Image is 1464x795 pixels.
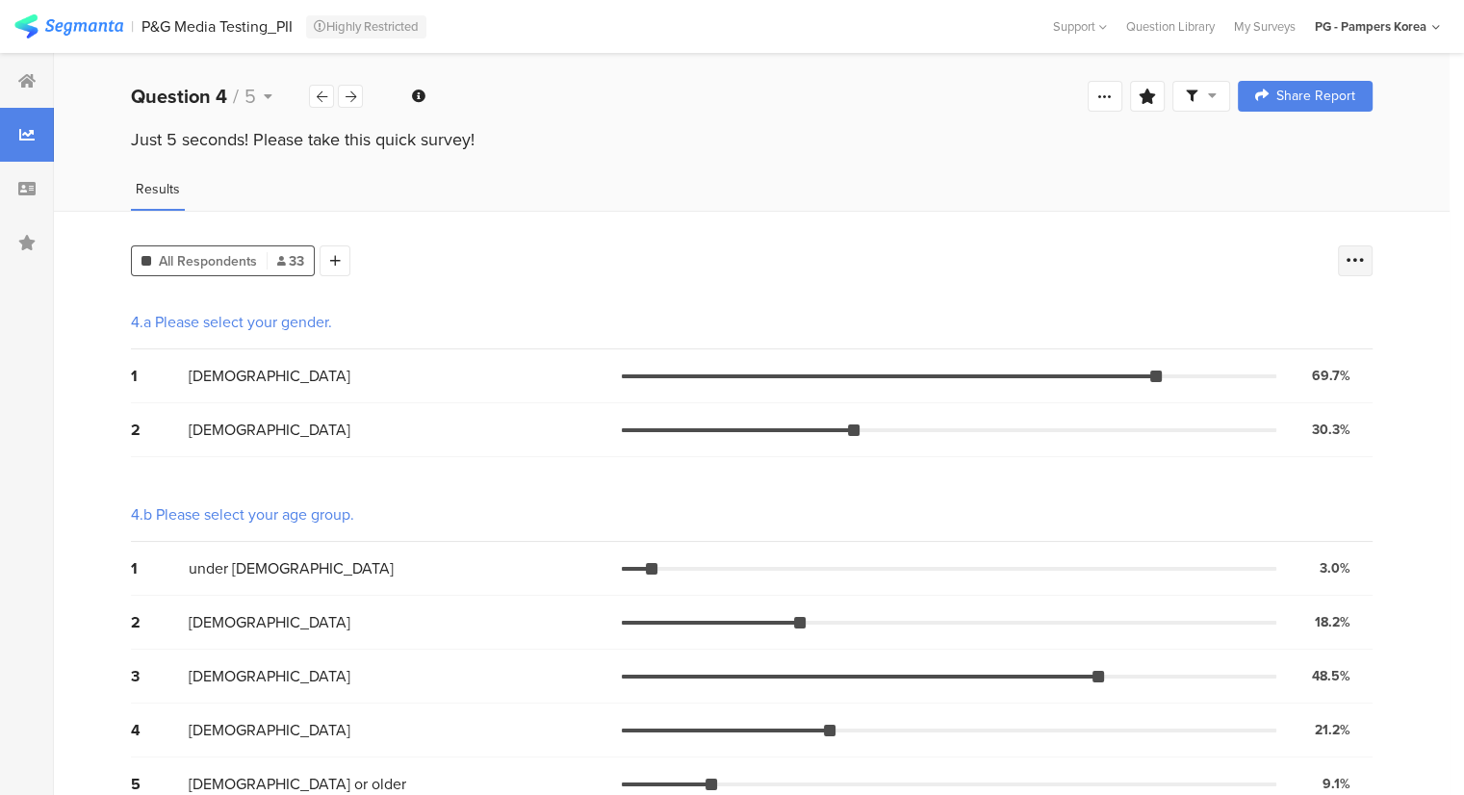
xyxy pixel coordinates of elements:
[1315,612,1350,632] div: 18.2%
[189,611,350,633] font: [DEMOGRAPHIC_DATA]
[244,82,256,111] span: 5
[1315,17,1426,36] div: PG - Pampers Korea
[1224,17,1305,36] a: My Surveys
[131,82,227,111] b: Question 4
[131,773,141,795] font: 5
[131,503,354,526] font: 4.b Please select your age group.
[189,665,350,687] font: [DEMOGRAPHIC_DATA]
[189,557,394,579] font: under [DEMOGRAPHIC_DATA]
[1053,12,1107,41] div: Support
[1312,366,1350,386] div: 69.7%
[1117,17,1224,36] a: Question Library
[189,365,350,387] font: [DEMOGRAPHIC_DATA]
[189,419,350,441] font: [DEMOGRAPHIC_DATA]
[131,365,189,387] div: 1
[233,82,239,111] span: /
[131,419,189,441] div: 2
[14,14,123,38] img: segmenta logo
[1276,90,1355,103] span: Share Report
[1312,420,1350,440] div: 30.3%
[131,127,475,152] font: Just 5 seconds! Please take this quick survey!
[131,719,189,741] div: 4
[136,179,180,199] span: Results
[277,251,304,271] span: 33
[1320,558,1350,578] div: 3.0%
[1315,720,1350,740] div: 21.2%
[1312,666,1350,686] div: 48.5%
[189,719,350,741] font: [DEMOGRAPHIC_DATA]
[131,611,141,633] font: 2
[131,311,332,333] font: 4.a Please select your gender.
[131,557,138,579] font: 1
[306,15,426,38] div: Highly Restricted
[159,251,257,271] span: All Respondents
[131,15,134,38] div: |
[1323,774,1350,794] div: 9.1%
[141,17,293,36] div: P&G Media Testing_PII
[189,773,406,795] font: [DEMOGRAPHIC_DATA] or older
[131,665,189,687] div: 3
